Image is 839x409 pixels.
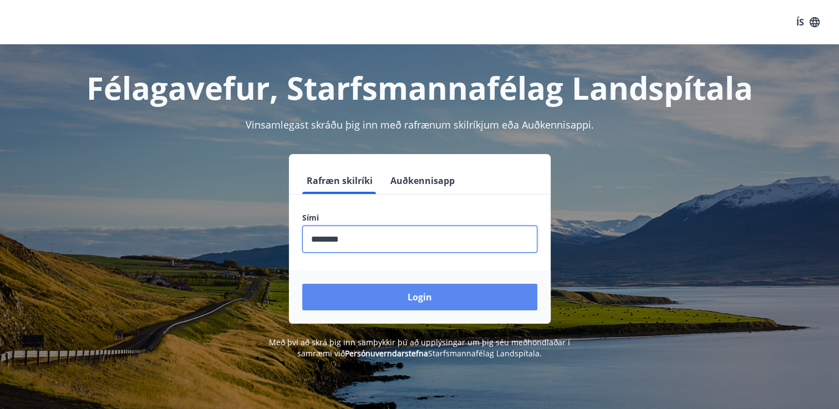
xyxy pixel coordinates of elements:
button: ÍS [790,12,826,32]
span: Vinsamlegast skráðu þig inn með rafrænum skilríkjum eða Auðkennisappi. [246,118,594,131]
button: Rafræn skilríki [302,167,377,194]
button: Login [302,284,537,310]
label: Sími [302,212,537,223]
h1: Félagavefur, Starfsmannafélag Landspítala [34,67,806,109]
button: Auðkennisapp [386,167,459,194]
span: Með því að skrá þig inn samþykkir þú að upplýsingar um þig séu meðhöndlaðar í samræmi við Starfsm... [269,337,570,359]
a: Persónuverndarstefna [345,348,428,359]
